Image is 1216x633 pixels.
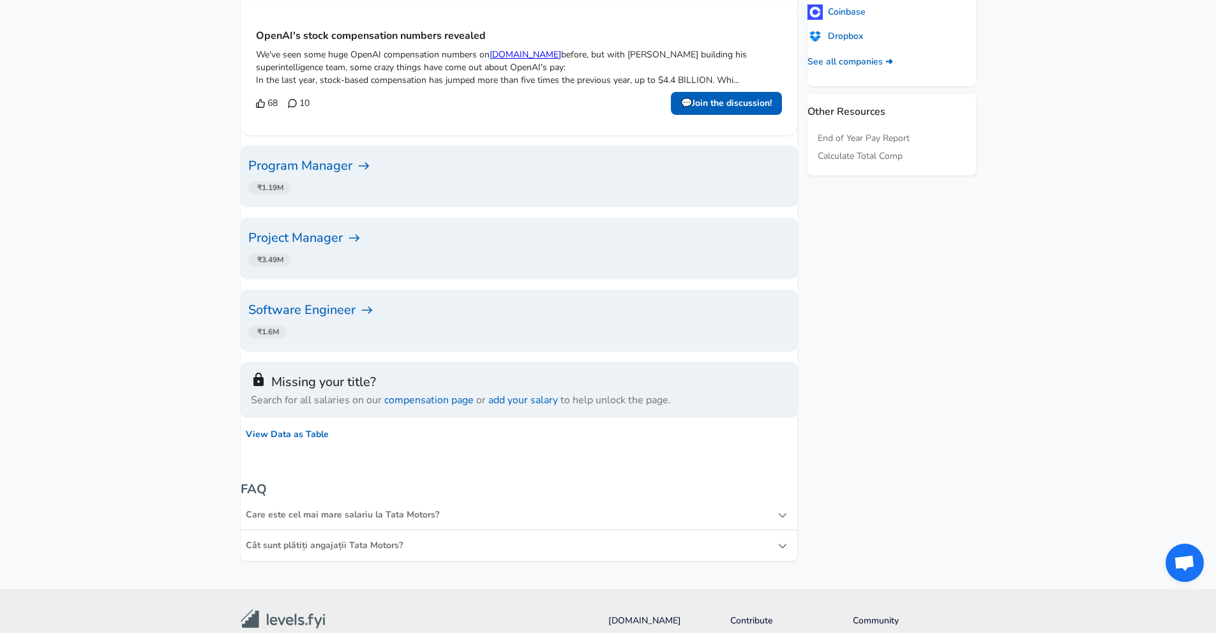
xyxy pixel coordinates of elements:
p: We've seen some huge OpenAI compensation numbers on before, but with [PERSON_NAME] building his s... [256,48,782,74]
img: levels.fyi [241,609,325,629]
a: End of Year Pay Report [818,132,910,145]
p: OpenAI's stock compensation numbers revealed [256,28,782,43]
h6: Software Engineer [248,300,790,320]
p: Search for all salaries on our or to help unlock the page. [251,392,787,408]
h4: FAQ [241,479,797,500]
p: Other Resources [807,94,976,119]
a: OpenAI's stock compensation numbers revealedWe've seen some huge OpenAI compensation numbers on[D... [241,8,797,136]
span: 10 [288,97,310,110]
span: 68 [256,97,278,110]
div: Care este cel mai mare salariu la Tata Motors? [246,509,778,521]
a: Dropbox [807,30,863,43]
img: ML8IW8Q.png [807,4,823,20]
p: In the last year, stock-based compensation has jumped more than five times the previous year, up ... [256,74,782,87]
a: Coinbase [807,4,866,20]
a: Software Engineer ₹1.6M [248,300,790,344]
a: Program Manager ₹1.19M [248,156,790,200]
strong: ₹1.19M [257,182,283,193]
a: add your salary [488,393,558,407]
div: Open chat [1166,544,1204,582]
li: Contribute [730,614,853,627]
div: Cât sunt plătiți angajații Tata Motors? [246,539,778,552]
h6: Missing your title? [251,372,787,392]
a: compensation page [384,393,474,407]
button: View Data as Table [241,423,334,447]
li: Community [853,614,975,627]
a: Project Manager ₹3.49M [248,228,790,272]
h6: Project Manager [248,228,790,248]
li: [DOMAIN_NAME] [608,614,731,627]
img: sfdmdbA.png [807,31,823,42]
h6: Program Manager [248,156,790,176]
strong: ₹1.6M [257,327,279,337]
a: Calculate Total Comp [818,150,903,163]
a: [DOMAIN_NAME] [490,48,561,61]
a: See all companies ➜ [807,56,893,68]
div: Cât sunt plătiți angajații Tata Motors? [241,530,797,561]
button: 💬Join the discussion! [671,92,782,115]
div: Care este cel mai mare salariu la Tata Motors? [241,500,797,530]
strong: ₹3.49M [257,255,283,265]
